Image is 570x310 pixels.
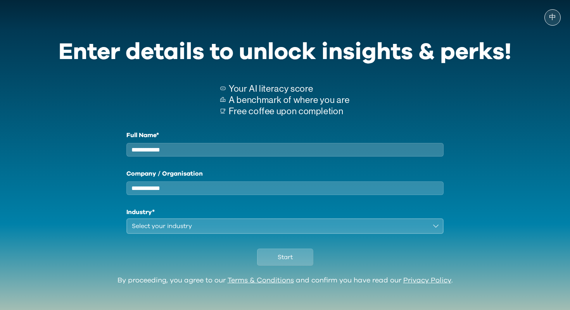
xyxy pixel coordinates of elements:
[229,106,350,117] p: Free coffee upon completion
[403,277,451,284] a: Privacy Policy
[228,277,294,284] a: Terms & Conditions
[229,83,350,94] p: Your AI literacy score
[257,249,313,266] button: Start
[126,218,444,234] button: Select your industry
[132,221,427,231] div: Select your industry
[229,94,350,106] p: A benchmark of where you are
[117,277,453,285] div: By proceeding, you agree to our and confirm you have read our .
[126,169,444,178] label: Company / Organisation
[126,207,444,217] h1: Industry*
[278,253,293,262] span: Start
[126,131,444,140] label: Full Name*
[549,14,556,21] span: 中
[59,33,511,71] div: Enter details to unlock insights & perks!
